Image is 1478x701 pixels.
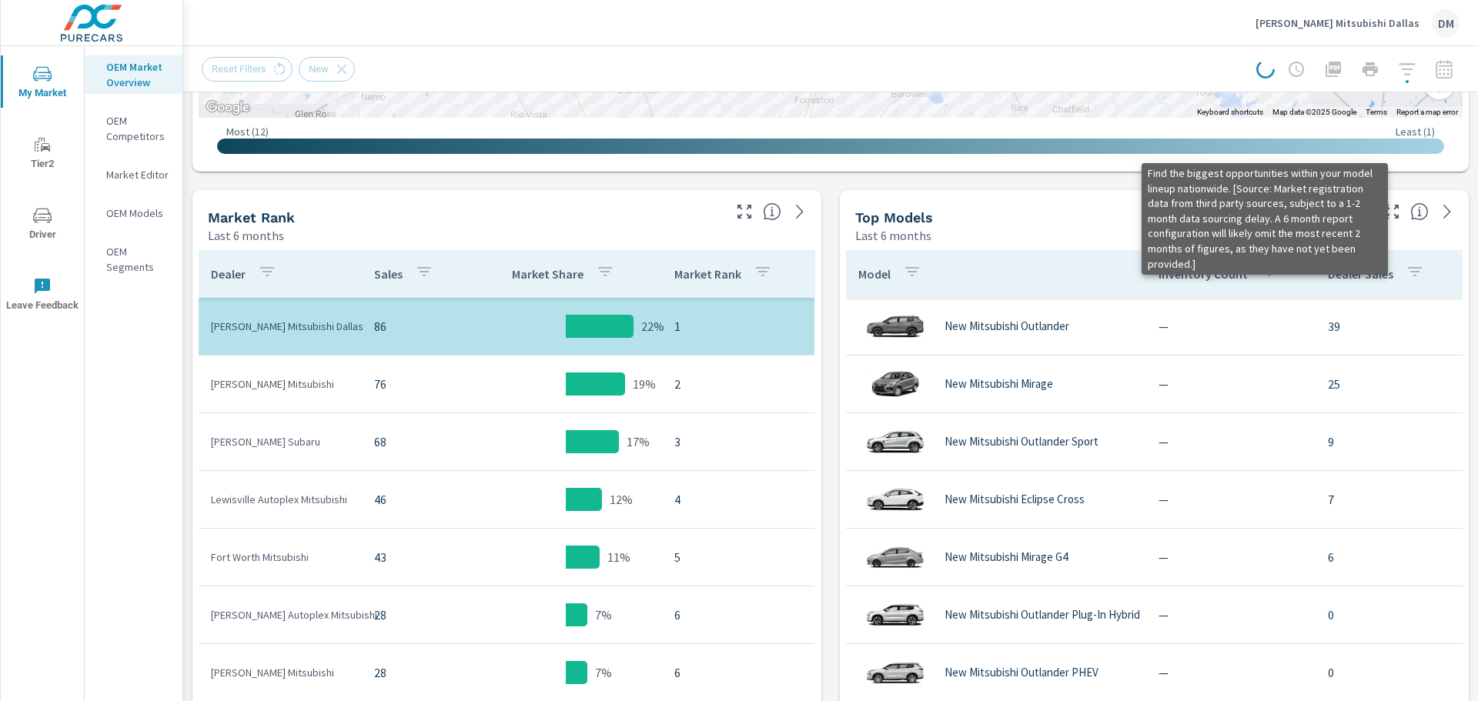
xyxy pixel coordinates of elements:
[85,240,182,279] div: OEM Segments
[1159,606,1303,624] p: —
[627,432,650,451] p: 17%
[211,376,349,392] p: [PERSON_NAME] Mitsubishi
[787,199,812,224] a: See more details in report
[864,592,926,638] img: glamour
[1159,317,1303,335] p: —
[106,59,170,90] p: OEM Market Overview
[106,205,170,221] p: OEM Models
[374,663,457,682] p: 28
[374,266,403,282] p: Sales
[1328,432,1454,451] p: 9
[1328,490,1454,509] p: 7
[211,266,246,282] p: Dealer
[674,317,802,335] p: 1
[1159,266,1248,282] p: Inventory Count
[5,206,79,244] span: Driver
[202,98,253,118] img: Google
[641,317,664,335] p: 22%
[1328,606,1454,624] p: 0
[855,209,933,225] h5: Top Models
[674,548,802,566] p: 5
[106,167,170,182] p: Market Editor
[1256,16,1419,30] p: [PERSON_NAME] Mitsubishi Dallas
[855,226,931,245] p: Last 6 months
[1396,125,1435,139] p: Least ( 1 )
[945,319,1069,333] p: New Mitsubishi Outlander
[1432,9,1460,37] div: DM
[858,266,891,282] p: Model
[945,550,1068,564] p: New Mitsubishi Mirage G4
[374,548,457,566] p: 43
[1328,317,1454,335] p: 39
[1159,432,1303,451] p: —
[732,199,757,224] button: Make Fullscreen
[208,209,295,225] h5: Market Rank
[211,665,349,680] p: [PERSON_NAME] Mitsubishi
[208,226,284,245] p: Last 6 months
[864,476,926,522] img: glamour
[85,55,182,94] div: OEM Market Overview
[763,202,781,221] span: Market Rank shows you how you rank, in terms of sales, to other dealerships in your market. “Mark...
[202,98,253,118] a: Open this area in Google Maps (opens a new window)
[211,492,349,507] p: Lewisville Autoplex Mitsubishi
[211,434,349,449] p: [PERSON_NAME] Subaru
[512,266,584,282] p: Market Share
[864,649,926,696] img: glamour
[1159,548,1303,566] p: —
[595,663,612,682] p: 7%
[5,65,79,102] span: My Market
[211,319,349,334] p: [PERSON_NAME] Mitsubishi Dallas
[1328,266,1393,282] p: Dealer Sales
[674,432,802,451] p: 3
[211,549,349,565] p: Fort Worth Mitsubishi
[226,125,269,139] p: Most ( 12 )
[374,432,457,451] p: 68
[1197,107,1263,118] button: Keyboard shortcuts
[945,608,1140,622] p: New Mitsubishi Outlander Plug-In Hybrid
[1,46,84,329] div: nav menu
[637,76,650,95] p: —
[945,435,1098,449] p: New Mitsubishi Outlander Sport
[864,419,926,465] img: glamour
[864,361,926,407] img: glamour
[106,244,170,275] p: OEM Segments
[374,490,457,509] p: 46
[607,548,630,566] p: 11%
[5,277,79,315] span: Leave Feedback
[211,607,349,623] p: [PERSON_NAME] Autoplex Mitsubishi
[633,375,656,393] p: 19%
[1328,663,1454,682] p: 0
[674,266,741,282] p: Market Rank
[374,606,457,624] p: 28
[85,163,182,186] div: Market Editor
[945,666,1098,679] p: New Mitsubishi Outlander PHEV
[85,202,182,225] div: OEM Models
[106,113,170,144] p: OEM Competitors
[864,534,926,580] img: glamour
[1328,375,1454,393] p: 25
[674,606,802,624] p: 6
[674,663,802,682] p: 6
[864,303,926,349] img: glamour
[1328,548,1454,566] p: 6
[1272,108,1356,116] span: Map data ©2025 Google
[674,375,802,393] p: 2
[945,377,1053,391] p: New Mitsubishi Mirage
[674,490,802,509] p: 4
[5,135,79,173] span: Tier2
[1379,199,1404,224] button: Make Fullscreen
[1159,663,1303,682] p: —
[85,109,182,148] div: OEM Competitors
[595,606,612,624] p: 7%
[1366,108,1387,116] a: Terms (opens in new tab)
[1396,108,1458,116] a: Report a map error
[1159,490,1303,509] p: —
[374,375,457,393] p: 76
[610,490,633,509] p: 12%
[374,317,457,335] p: 86
[945,492,1085,506] p: New Mitsubishi Eclipse Cross
[1159,375,1303,393] p: —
